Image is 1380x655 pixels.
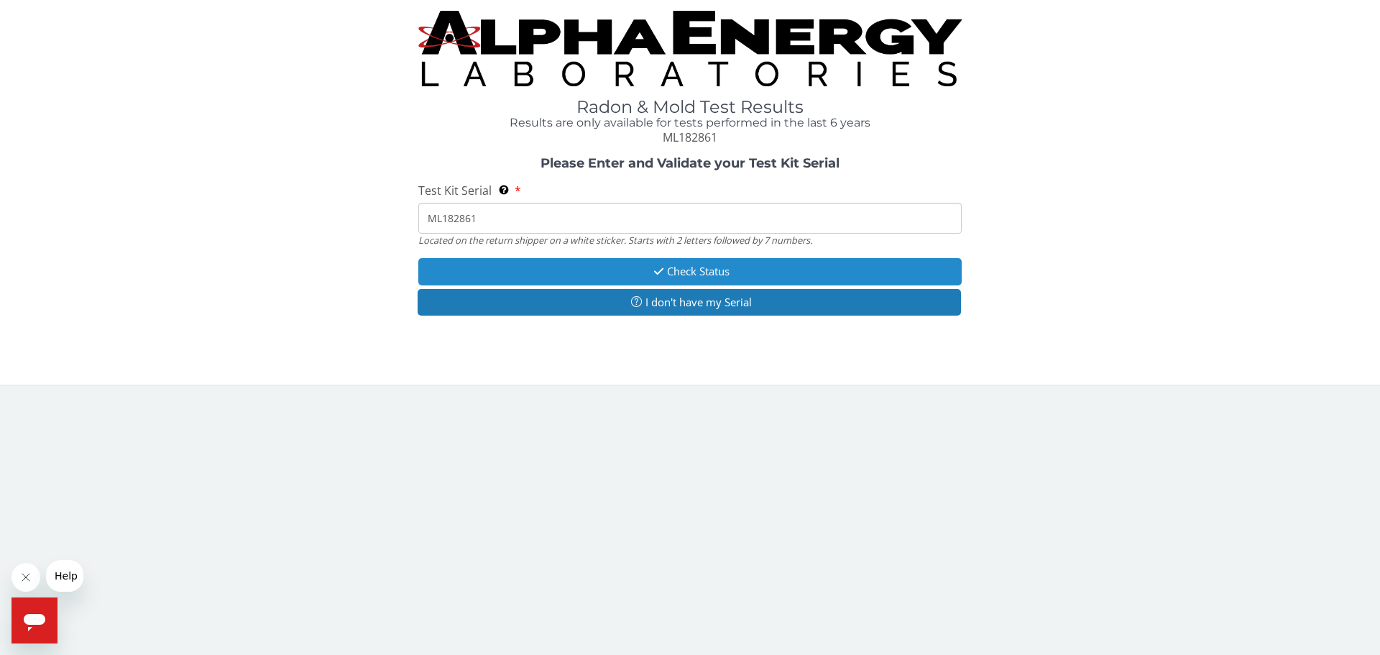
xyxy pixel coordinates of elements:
h4: Results are only available for tests performed in the last 6 years [418,116,962,129]
iframe: Button to launch messaging window [11,597,57,643]
strong: Please Enter and Validate your Test Kit Serial [540,155,839,171]
span: Test Kit Serial [418,183,492,198]
button: I don't have my Serial [418,289,961,316]
iframe: Message from company [46,560,83,592]
span: ML182861 [663,129,717,145]
button: Check Status [418,258,962,285]
iframe: Close message [11,563,40,592]
img: TightCrop.jpg [418,11,962,86]
h1: Radon & Mold Test Results [418,98,962,116]
div: Located on the return shipper on a white sticker. Starts with 2 letters followed by 7 numbers. [418,234,962,247]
